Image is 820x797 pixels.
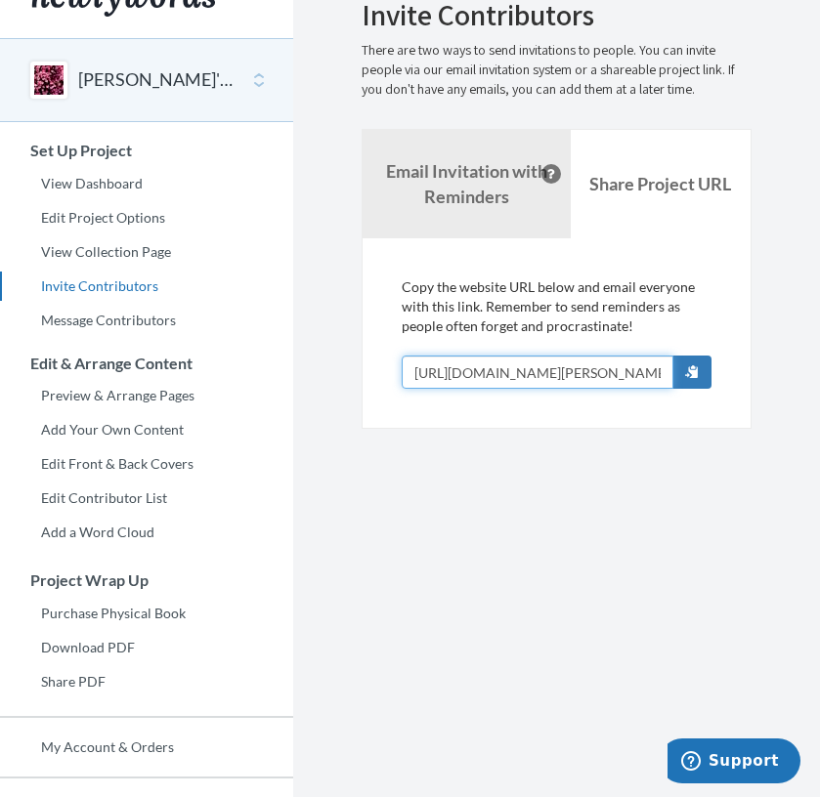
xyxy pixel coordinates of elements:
[386,160,547,207] strong: Email Invitation with Reminders
[362,41,752,100] p: There are two ways to send invitations to people. You can invite people via our email invitation ...
[1,355,293,372] h3: Edit & Arrange Content
[668,738,800,787] iframe: Opens a widget where you can chat to one of our agents
[1,142,293,159] h3: Set Up Project
[402,277,712,389] div: Copy the website URL below and email everyone with this link. Remember to send reminders as peopl...
[589,173,731,194] b: Share Project URL
[78,67,237,93] button: [PERSON_NAME]'s 60th Birthday
[1,571,293,589] h3: Project Wrap Up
